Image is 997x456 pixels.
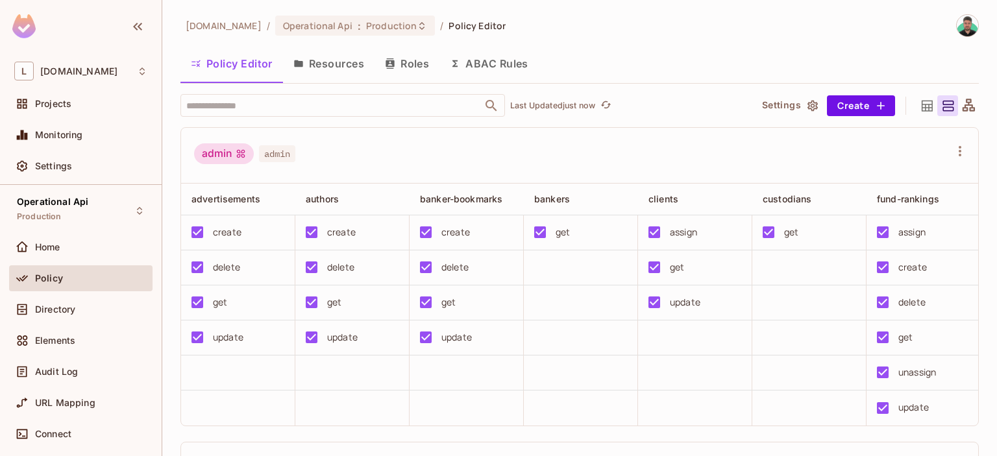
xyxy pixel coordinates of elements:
div: get [441,295,456,309]
button: Settings [757,95,822,116]
div: update [327,330,358,344]
img: Felipe Henriquez [957,15,978,36]
button: refresh [598,98,613,114]
span: admin [259,145,295,162]
span: Connect [35,429,71,439]
div: create [898,260,927,274]
span: Click to refresh data [595,98,613,114]
span: advertisements [191,193,260,204]
div: get [670,260,684,274]
div: create [441,225,470,239]
span: Monitoring [35,130,83,140]
span: URL Mapping [35,398,95,408]
button: Create [827,95,895,116]
span: L [14,62,34,80]
span: Policy [35,273,63,283]
span: banker-bookmarks [420,193,502,204]
button: Policy Editor [180,47,283,80]
span: authors [306,193,339,204]
span: Settings [35,161,72,171]
div: get [784,225,798,239]
span: Policy Editor [449,19,506,32]
div: delete [898,295,926,309]
span: clients [648,193,678,204]
span: Operational Api [283,19,352,32]
span: refresh [600,99,611,112]
div: admin [194,143,254,164]
div: assign [898,225,926,239]
li: / [267,19,270,32]
div: update [441,330,472,344]
span: Audit Log [35,366,78,377]
span: Production [366,19,417,32]
span: bankers [534,193,570,204]
div: get [327,295,341,309]
span: Workspace: lakpa.cl [40,66,117,77]
img: SReyMgAAAABJRU5ErkJggg== [12,14,36,38]
div: get [898,330,913,344]
span: Elements [35,335,75,346]
div: get [556,225,570,239]
p: Last Updated just now [510,101,595,111]
button: Roles [375,47,439,80]
div: delete [213,260,240,274]
span: Operational Api [17,197,88,207]
span: Production [17,211,62,222]
div: update [898,400,929,414]
div: create [213,225,241,239]
span: Projects [35,99,71,109]
span: the active workspace [186,19,262,32]
div: create [327,225,356,239]
div: update [670,295,700,309]
li: / [440,19,443,32]
span: fund-rankings [877,193,939,204]
span: Directory [35,304,75,315]
button: ABAC Rules [439,47,539,80]
div: update [213,330,243,344]
button: Resources [283,47,375,80]
div: unassign [898,365,936,379]
span: Home [35,242,60,252]
div: delete [441,260,469,274]
button: Open [482,97,500,115]
span: custodians [763,193,812,204]
div: delete [327,260,354,274]
div: get [213,295,227,309]
div: assign [670,225,697,239]
span: : [357,21,362,31]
